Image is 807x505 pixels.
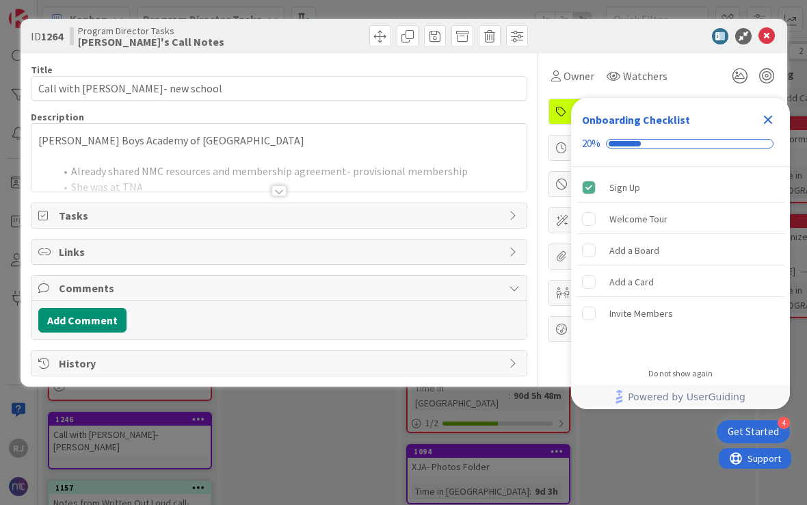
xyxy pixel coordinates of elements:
[59,244,502,260] span: Links
[571,98,790,409] div: Checklist Container
[609,242,659,259] div: Add a Board
[59,355,502,372] span: History
[609,179,640,196] div: Sign Up
[59,280,502,296] span: Comments
[609,274,654,290] div: Add a Card
[38,133,520,148] p: [PERSON_NAME] Boys Academy of [GEOGRAPHIC_DATA]
[564,68,594,84] span: Owner
[577,235,784,266] div: Add a Board is incomplete.
[31,111,84,123] span: Description
[728,425,779,439] div: Get Started
[582,138,600,150] div: 20%
[59,207,502,224] span: Tasks
[577,298,784,328] div: Invite Members is incomplete.
[778,417,790,429] div: 4
[757,109,779,131] div: Close Checklist
[582,138,779,150] div: Checklist progress: 20%
[623,68,667,84] span: Watchers
[609,211,667,227] div: Welcome Tour
[78,25,224,36] span: Program Director Tasks
[571,385,790,409] div: Footer
[31,64,53,76] label: Title
[577,267,784,297] div: Add a Card is incomplete.
[577,204,784,234] div: Welcome Tour is incomplete.
[577,172,784,203] div: Sign Up is complete.
[628,389,745,405] span: Powered by UserGuiding
[78,36,224,47] b: [PERSON_NAME]'s Call Notes
[578,385,783,409] a: Powered by UserGuiding
[571,167,790,359] div: Checklist items
[41,29,63,43] b: 1264
[29,2,62,18] span: Support
[648,368,713,379] div: Do not show again
[582,112,690,128] div: Onboarding Checklist
[717,420,790,443] div: Open Get Started checklist, remaining modules: 4
[31,76,527,101] input: type card name here...
[31,28,63,44] span: ID
[609,305,673,322] div: Invite Members
[38,308,127,333] button: Add Comment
